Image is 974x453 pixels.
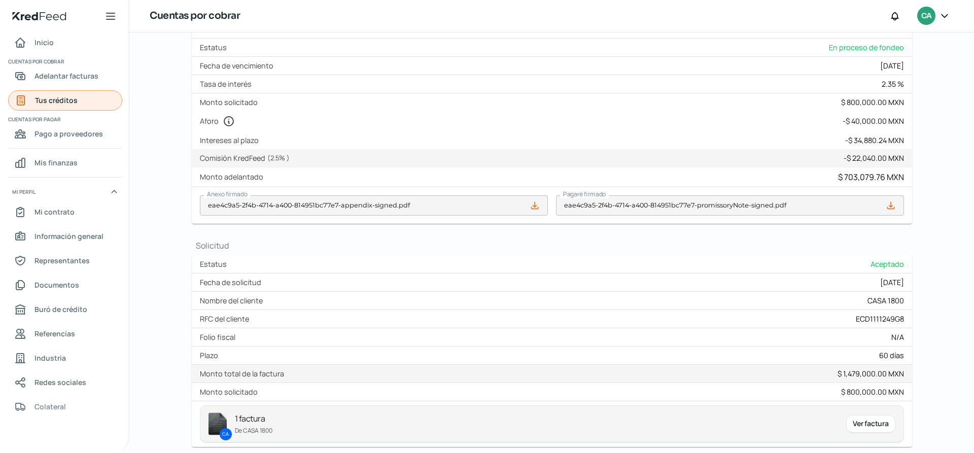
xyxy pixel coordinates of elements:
[563,190,606,198] span: Pagaré firmado
[200,97,262,107] label: Monto solicitado
[200,314,253,324] label: RFC del cliente
[841,387,904,397] div: $ 800,000.00 MXN
[846,415,895,433] div: Ver factura
[34,376,86,389] span: Redes sociales
[200,79,256,89] label: Tasa de interés
[200,351,222,360] label: Plazo
[34,278,79,291] span: Documentos
[222,430,228,438] p: CA
[200,277,265,287] label: Fecha de solicitud
[8,324,122,344] a: Referencias
[882,79,904,89] div: 2.35 %
[8,32,122,53] a: Inicio
[8,115,121,124] span: Cuentas por pagar
[838,171,904,183] div: $ 703,079.76 MXN
[8,153,122,173] a: Mis finanzas
[8,90,122,111] a: Tus créditos
[34,156,78,169] span: Mis finanzas
[8,57,121,66] span: Cuentas por cobrar
[8,124,122,144] a: Pago a proveedores
[34,36,54,49] span: Inicio
[34,327,75,340] span: Referencias
[200,153,294,163] label: Comisión KredFeed
[845,135,904,145] div: - $ 34,880.24 MXN
[200,296,267,305] label: Nombre del cliente
[200,135,263,145] label: Intereses al plazo
[235,412,839,426] p: 1 factura
[200,172,267,182] label: Monto adelantado
[879,351,904,360] div: 60 días
[843,116,904,126] div: - $ 40,000.00 MXN
[34,69,98,82] span: Adelantar facturas
[891,332,904,342] div: N/A
[8,251,122,271] a: Representantes
[207,190,248,198] span: Anexo firmado
[921,10,931,22] span: CA
[867,296,904,305] div: CASA 1800
[34,230,103,242] span: Información general
[34,205,75,218] span: Mi contrato
[192,240,912,251] h1: Solicitud
[34,254,90,267] span: Representantes
[8,299,122,320] a: Buró de crédito
[200,332,239,342] label: Folio fiscal
[8,66,122,86] a: Adelantar facturas
[838,369,904,378] div: $ 1,479,000.00 MXN
[200,43,231,52] label: Estatus
[880,277,904,287] div: [DATE]
[8,226,122,247] a: Información general
[880,61,904,71] div: [DATE]
[34,303,87,316] span: Buró de crédito
[8,348,122,368] a: Industria
[12,187,36,196] span: Mi perfil
[8,372,122,393] a: Redes sociales
[34,127,103,140] span: Pago a proveedores
[200,259,231,269] label: Estatus
[844,153,904,163] div: - $ 22,040.00 MXN
[34,400,66,413] span: Colateral
[8,275,122,295] a: Documentos
[34,352,66,364] span: Industria
[856,314,904,324] div: ECD1111249G8
[871,259,904,269] span: Aceptado
[200,387,262,397] label: Monto solicitado
[829,43,904,52] span: En proceso de fondeo
[267,153,290,162] span: ( 2.5 % )
[841,97,904,107] div: $ 800,000.00 MXN
[208,412,227,435] img: invoice-icon
[200,61,277,71] label: Fecha de vencimiento
[8,202,122,222] a: Mi contrato
[200,115,239,127] label: Aforo
[200,369,288,378] label: Monto total de la factura
[8,397,122,417] a: Colateral
[35,94,78,107] span: Tus créditos
[235,426,839,436] p: De CASA 1800
[150,9,240,23] h1: Cuentas por cobrar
